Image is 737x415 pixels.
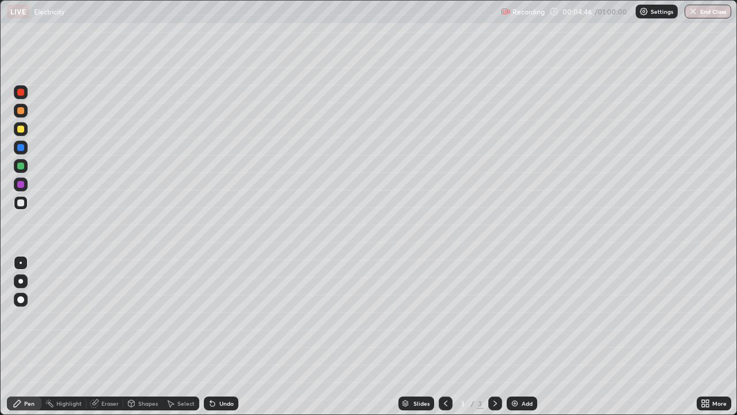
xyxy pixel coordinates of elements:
img: class-settings-icons [639,7,648,16]
p: Settings [651,9,673,14]
div: Add [522,401,533,406]
div: Select [177,401,195,406]
p: Electricity [34,7,64,16]
div: 3 [457,400,469,407]
img: recording.375f2c34.svg [501,7,510,16]
div: Shapes [138,401,158,406]
div: 3 [477,398,484,409]
p: LIVE [10,7,26,16]
button: End Class [685,5,731,18]
img: add-slide-button [510,399,519,408]
div: Pen [24,401,35,406]
p: Recording [512,7,545,16]
img: end-class-cross [689,7,698,16]
div: Eraser [101,401,119,406]
div: Undo [219,401,234,406]
div: / [471,400,474,407]
div: Highlight [56,401,82,406]
div: Slides [413,401,430,406]
div: More [712,401,727,406]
